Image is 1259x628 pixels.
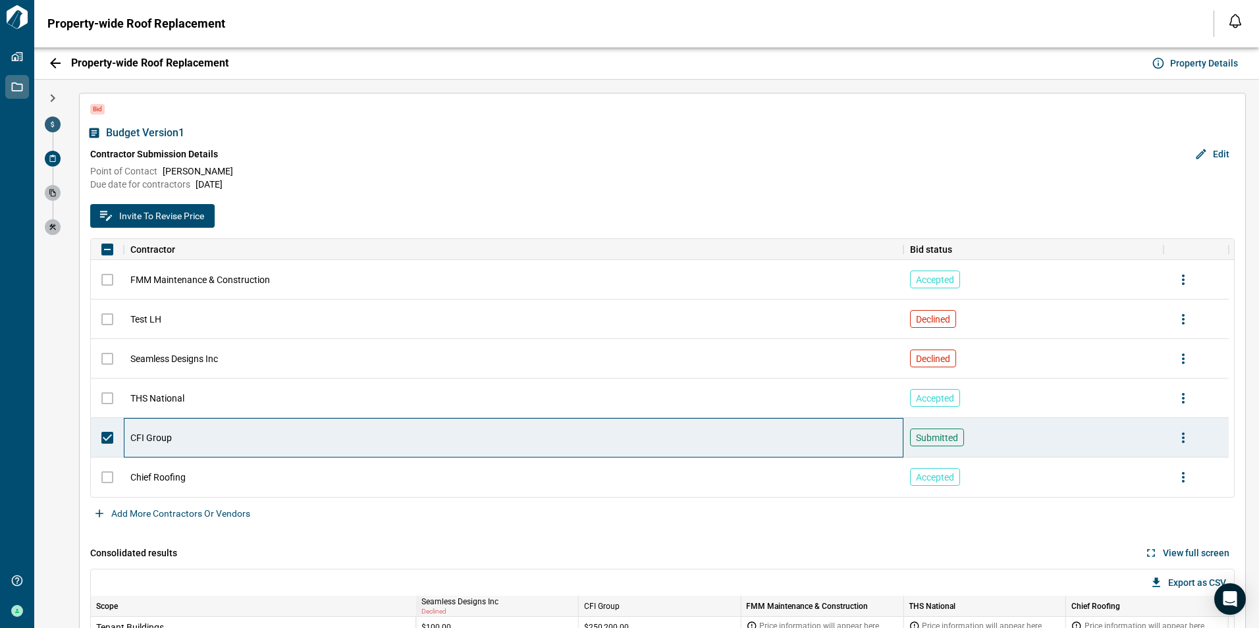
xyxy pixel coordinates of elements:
[741,596,903,617] div: FMM Maintenance & Construction
[1147,572,1231,593] button: Export as CSV
[130,471,186,484] span: Chief Roofing
[584,602,620,611] span: CFI Group
[1170,267,1196,293] button: more
[1170,306,1196,332] button: more
[1170,385,1196,411] button: more
[1066,596,1229,617] div: Chief Roofing
[90,147,218,161] span: Contractor Submission Details
[130,352,218,365] span: Seamless Designs Inc
[910,239,952,260] div: Bid status
[1192,144,1235,165] button: Edit
[47,17,225,30] span: Property-wide Roof Replacement
[90,503,255,524] button: Add more contractors or vendors
[90,122,190,144] button: Budget Version1
[90,178,190,191] span: Due date for contractors
[903,239,1164,260] div: Bid status
[91,596,416,617] div: Scope
[130,392,184,405] span: THS National
[421,597,498,606] span: Seamless Designs Inc
[1149,53,1243,74] button: Property Details
[94,266,121,294] span: Only submitted contractors can revise their prices
[910,468,960,486] div: Accepted
[94,463,121,491] span: Only submitted contractors can revise their prices
[106,126,184,140] span: Budget Version 1
[1225,11,1246,32] button: Open notification feed
[910,429,964,446] div: Submitted
[94,305,121,333] span: Only submitted contractors can revise their prices
[130,431,172,444] span: CFI Group
[910,350,956,367] div: Declined
[910,271,960,288] div: Accepted
[909,596,955,617] div: THS National
[71,57,228,70] span: Property-wide Roof Replacement
[94,345,121,373] span: Only submitted contractors can revise their prices
[1170,464,1196,490] button: more
[1170,346,1196,372] button: more
[90,546,177,560] span: Consolidated results
[1213,147,1229,161] span: Edit
[1170,57,1238,70] span: Property Details
[1142,542,1235,563] button: View full screen
[90,165,157,178] span: Point of Contact
[910,389,960,407] div: Accepted
[90,104,105,115] span: Bid
[130,239,175,260] div: Contractor
[130,273,270,286] span: FMM Maintenance & Construction
[1163,546,1229,560] span: View full screen
[90,204,215,228] button: Invite to revise price
[196,178,223,191] span: [DATE]
[1214,583,1246,615] div: Open Intercom Messenger
[124,239,903,260] div: Contractor
[1071,596,1120,617] div: Chief Roofing
[910,310,956,328] div: Declined
[1170,425,1196,451] button: more
[94,384,121,412] span: Only submitted contractors can revise their prices
[903,596,1066,617] div: THS National
[421,608,446,615] span: Declined
[1168,576,1226,589] span: Export as CSV
[130,313,161,326] span: Test LH
[746,596,868,617] div: FMM Maintenance & Construction
[163,165,233,178] span: [PERSON_NAME]
[96,596,118,617] div: Scope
